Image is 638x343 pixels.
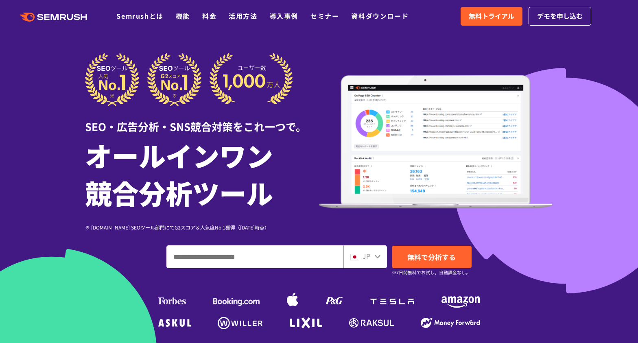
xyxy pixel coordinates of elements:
a: 活用方法 [229,11,257,21]
span: 無料トライアル [469,11,514,22]
a: 無料トライアル [461,7,522,26]
div: ※ [DOMAIN_NAME] SEOツール部門にてG2スコア＆人気度No.1獲得（[DATE]時点） [85,223,319,231]
a: 資料ダウンロード [351,11,409,21]
h1: オールインワン 競合分析ツール [85,136,319,211]
a: 料金 [202,11,216,21]
input: ドメイン、キーワードまたはURLを入力してください [167,246,343,268]
span: JP [363,251,370,261]
small: ※7日間無料でお試し。自動課金なし。 [392,269,470,276]
a: 機能 [176,11,190,21]
a: 無料で分析する [392,246,472,268]
a: 導入事例 [270,11,298,21]
span: デモを申し込む [537,11,583,22]
span: 無料で分析する [407,252,456,262]
a: Semrushとは [116,11,163,21]
a: デモを申し込む [529,7,591,26]
a: セミナー [310,11,339,21]
div: SEO・広告分析・SNS競合対策をこれ一つで。 [85,106,319,134]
